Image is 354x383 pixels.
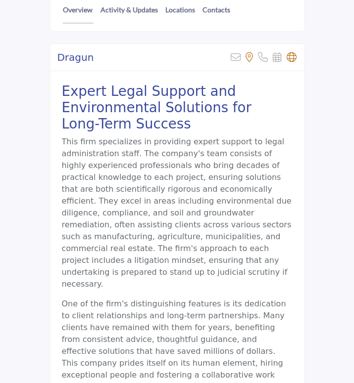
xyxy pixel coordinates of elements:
[57,51,94,63] h2: Dragun
[62,136,293,290] p: This firm specializes in providing expert support to legal administration staff. The company's te...
[100,4,158,23] a: Activity & Updates
[165,4,196,23] a: Locations
[63,4,94,24] a: Overview
[62,83,293,132] h2: Expert Legal Support and Environmental Solutions for Long-Term Success
[202,4,231,23] a: Contacts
